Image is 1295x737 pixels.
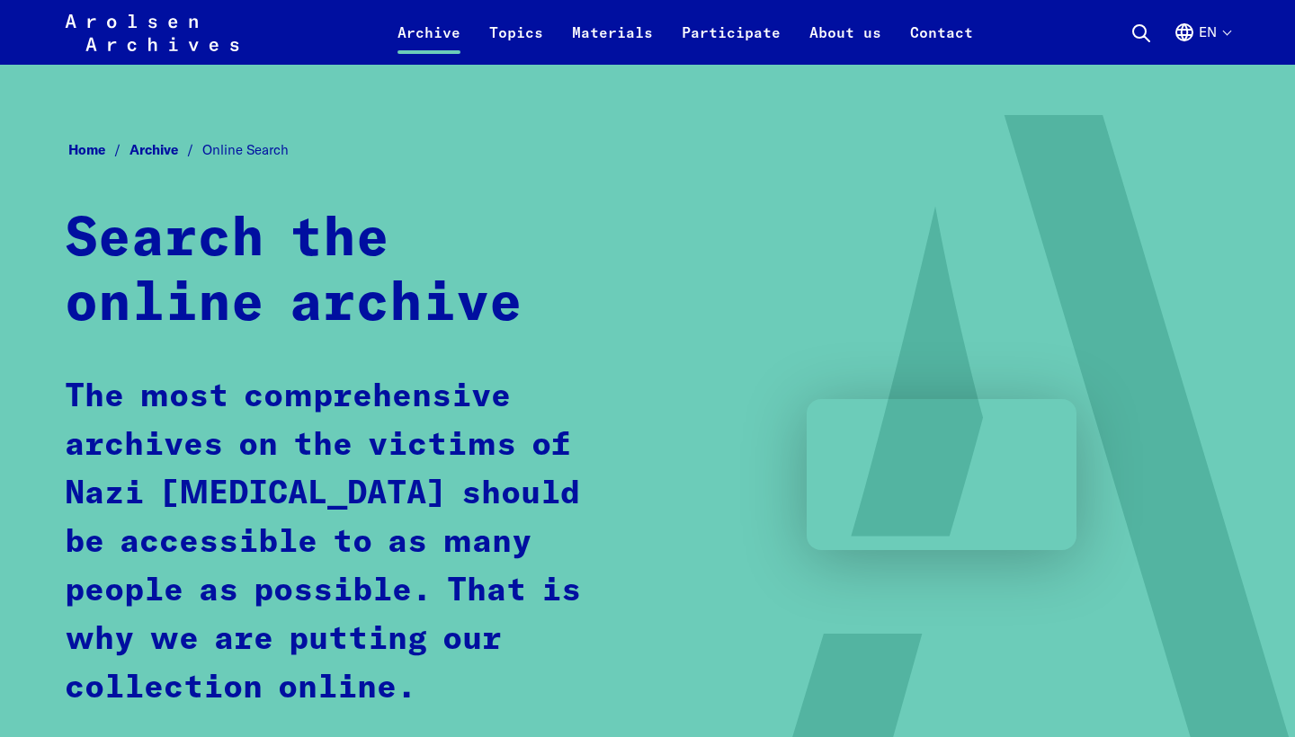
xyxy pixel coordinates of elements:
a: Participate [667,22,795,65]
button: English, language selection [1174,22,1230,65]
span: Online Search [202,141,289,158]
a: Home [68,141,129,158]
strong: Search the online archive [65,213,522,332]
a: Archive [129,141,202,158]
a: Contact [896,22,987,65]
a: Materials [558,22,667,65]
nav: Primary [383,11,987,54]
a: Archive [383,22,475,65]
a: About us [795,22,896,65]
nav: Breadcrumb [65,137,1230,164]
a: Topics [475,22,558,65]
p: The most comprehensive archives on the victims of Nazi [MEDICAL_DATA] should be accessible to as ... [65,373,616,713]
